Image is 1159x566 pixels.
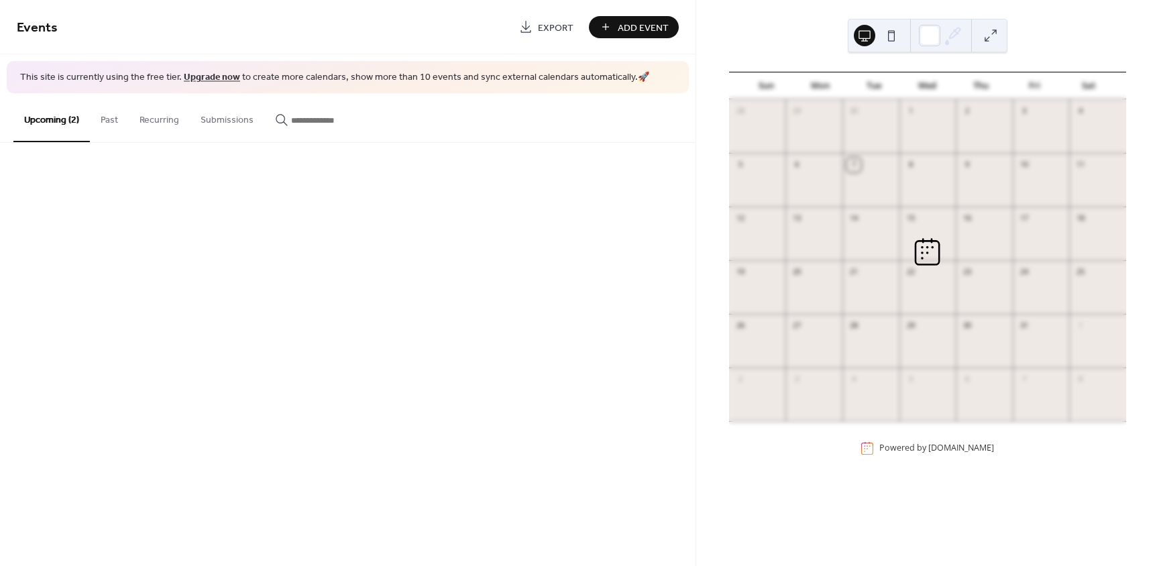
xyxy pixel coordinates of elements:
div: 17 [1017,211,1032,226]
div: Mon [793,72,847,99]
span: Add Event [618,21,669,35]
div: 19 [733,265,748,280]
div: 3 [789,372,804,387]
div: 30 [960,319,975,333]
div: Fri [1008,72,1062,99]
div: 14 [846,211,861,226]
div: 13 [789,211,804,226]
div: 27 [789,319,804,333]
div: 1 [903,104,918,119]
div: 29 [903,319,918,333]
div: 11 [1073,158,1088,172]
div: 7 [846,158,861,172]
span: Export [538,21,573,35]
button: Upcoming (2) [13,93,90,142]
div: 9 [960,158,975,172]
div: 23 [960,265,975,280]
div: 28 [846,319,861,333]
button: Add Event [589,16,679,38]
button: Past [90,93,129,141]
div: 26 [733,319,748,333]
a: [DOMAIN_NAME] [928,442,994,453]
div: 20 [789,265,804,280]
div: 28 [733,104,748,119]
div: 10 [1017,158,1032,172]
span: This site is currently using the free tier. to create more calendars, show more than 10 events an... [20,71,649,84]
div: 4 [846,372,861,387]
div: 29 [789,104,804,119]
div: Wed [901,72,954,99]
div: 16 [960,211,975,226]
div: Powered by [879,442,994,453]
div: 25 [1073,265,1088,280]
div: 8 [1073,372,1088,387]
div: 15 [903,211,918,226]
div: 30 [846,104,861,119]
div: 6 [960,372,975,387]
a: Upgrade now [184,68,240,87]
div: 22 [903,265,918,280]
div: 2 [733,372,748,387]
div: 8 [903,158,918,172]
div: 12 [733,211,748,226]
div: Thu [954,72,1008,99]
a: Export [509,16,584,38]
div: 21 [846,265,861,280]
button: Recurring [129,93,190,141]
button: Submissions [190,93,264,141]
div: 5 [903,372,918,387]
span: Events [17,15,58,41]
div: 24 [1017,265,1032,280]
div: 2 [960,104,975,119]
div: 1 [1073,319,1088,333]
div: Tue [847,72,901,99]
div: 3 [1017,104,1032,119]
div: Sun [740,72,793,99]
div: 4 [1073,104,1088,119]
div: 5 [733,158,748,172]
div: 31 [1017,319,1032,333]
div: 6 [789,158,804,172]
div: Sat [1062,72,1115,99]
div: 18 [1073,211,1088,226]
div: 7 [1017,372,1032,387]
